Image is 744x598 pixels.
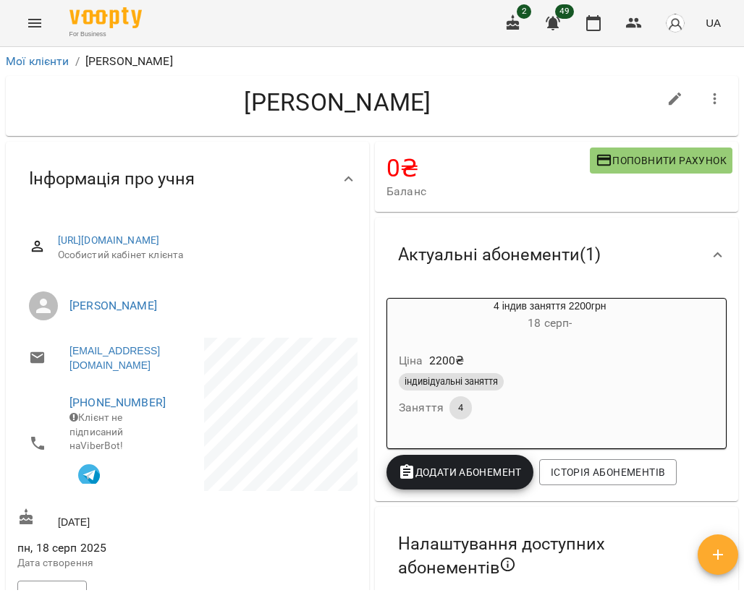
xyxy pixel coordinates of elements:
span: 4 [449,401,472,414]
span: Особистий кабінет клієнта [58,248,346,262]
li: / [75,53,80,70]
button: Поповнити рахунок [590,148,732,174]
span: Поповнити рахунок [596,152,727,169]
span: UA [706,15,721,30]
img: Voopty Logo [69,7,142,28]
span: 18 серп - [528,316,572,330]
a: [PERSON_NAME] [69,299,157,312]
nav: breadcrumb [6,53,738,70]
span: пн, 18 серп 2025 [17,539,185,557]
span: 49 [555,4,574,19]
div: 4 індив заняття 2200грн [387,299,712,333]
span: Баланс [386,183,590,200]
h6: Заняття [399,398,444,418]
button: Додати Абонемент [386,455,533,490]
img: Telegram [78,464,100,486]
span: Історія абонементів [551,464,665,481]
span: For Business [69,30,142,39]
span: Актуальні абонементи ( 1 ) [398,244,601,266]
a: [URL][DOMAIN_NAME] [58,234,160,246]
h6: Ціна [399,351,423,371]
a: [PHONE_NUMBER] [69,396,166,409]
h4: [PERSON_NAME] [17,87,658,117]
svg: Якщо не обрано жодного, клієнт зможе побачити всі публічні абонементи [499,556,517,573]
p: Дата створення [17,556,185,571]
span: 2 [517,4,531,19]
h4: 0 ₴ [386,153,590,183]
span: Налаштування доступних абонементів [398,533,689,578]
a: Мої клієнти [6,54,69,68]
button: Menu [17,6,52,40]
span: Клієнт не підписаний на ViberBot! [69,411,124,451]
button: Клієнт підписаний на VooptyBot [69,453,109,492]
button: UA [700,9,727,36]
button: Історія абонементів [539,459,677,485]
div: Актуальні абонементи(1) [375,218,738,292]
a: [EMAIL_ADDRESS][DOMAIN_NAME] [69,343,173,372]
p: 2200 ₴ [429,352,465,370]
div: [DATE] [14,505,187,532]
p: [PERSON_NAME] [85,53,173,70]
div: Інформація про учня [6,142,369,216]
span: Додати Абонемент [398,464,522,481]
span: індивідуальні заняття [399,375,504,388]
button: 4 індив заняття 2200грн18 серп- Ціна2200₴індивідуальні заняттяЗаняття4 [387,299,712,437]
img: avatar_s.png [665,13,685,33]
span: Інформація про учня [29,168,195,190]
